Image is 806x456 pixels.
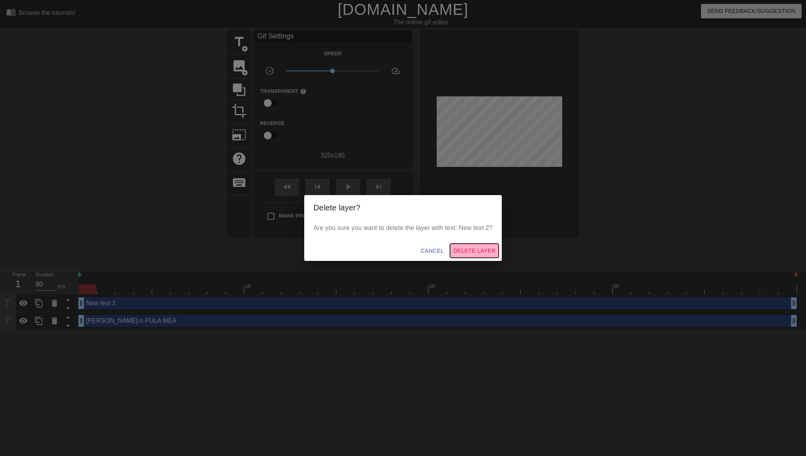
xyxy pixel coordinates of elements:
[314,223,493,233] p: Are you sure you want to delete the layer with text: New text 2?
[450,244,499,258] button: Delete Layer
[314,201,493,214] h2: Delete layer?
[453,246,496,256] span: Delete Layer
[421,246,444,256] span: Cancel
[418,244,447,258] button: Cancel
